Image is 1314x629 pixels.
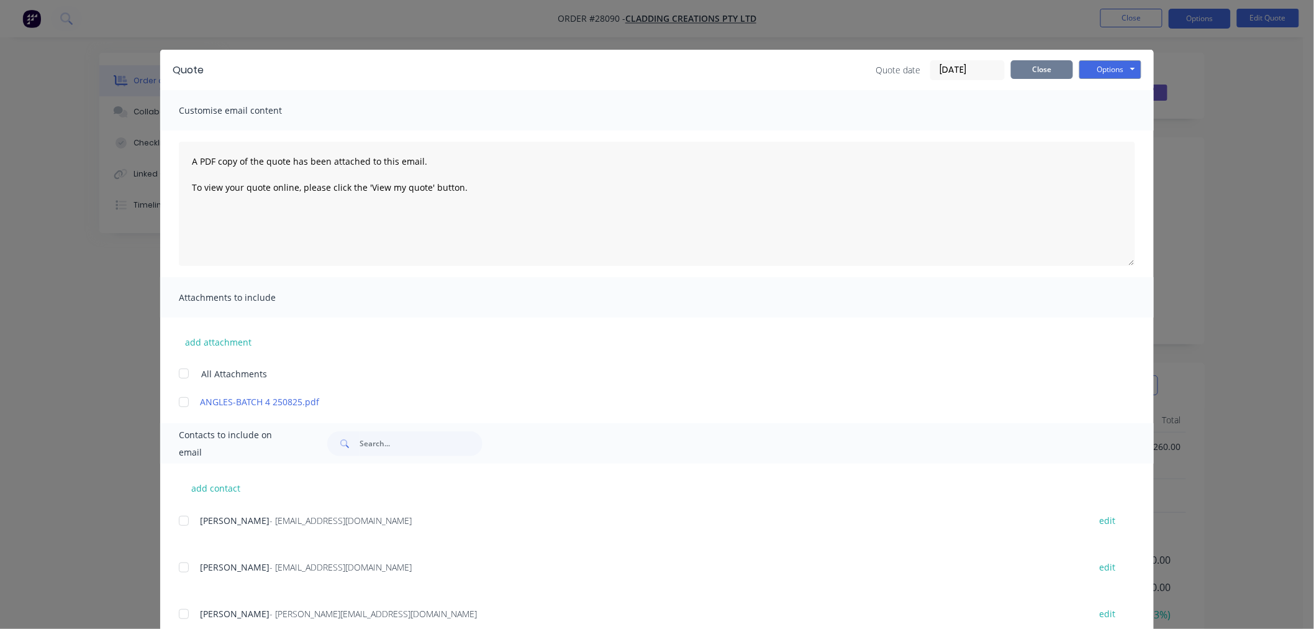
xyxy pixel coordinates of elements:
button: Options [1079,60,1141,79]
span: - [PERSON_NAME][EMAIL_ADDRESS][DOMAIN_NAME] [270,608,477,620]
span: All Attachments [201,367,267,380]
button: add attachment [179,333,258,351]
span: - [EMAIL_ADDRESS][DOMAIN_NAME] [270,561,412,573]
span: Quote date [876,63,920,76]
button: edit [1092,559,1123,576]
span: Customise email content [179,102,315,119]
a: ANGLES-BATCH 4 250825.pdf [200,395,1077,408]
input: Search... [360,431,483,456]
textarea: A PDF copy of the quote has been attached to this email. To view your quote online, please click ... [179,142,1135,266]
span: [PERSON_NAME] [200,515,270,526]
span: - [EMAIL_ADDRESS][DOMAIN_NAME] [270,515,412,526]
button: edit [1092,605,1123,622]
button: add contact [179,479,253,497]
button: edit [1092,512,1123,529]
span: Contacts to include on email [179,426,296,461]
span: [PERSON_NAME] [200,608,270,620]
span: Attachments to include [179,289,315,306]
span: [PERSON_NAME] [200,561,270,573]
div: Quote [173,63,204,78]
button: Close [1011,60,1073,79]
